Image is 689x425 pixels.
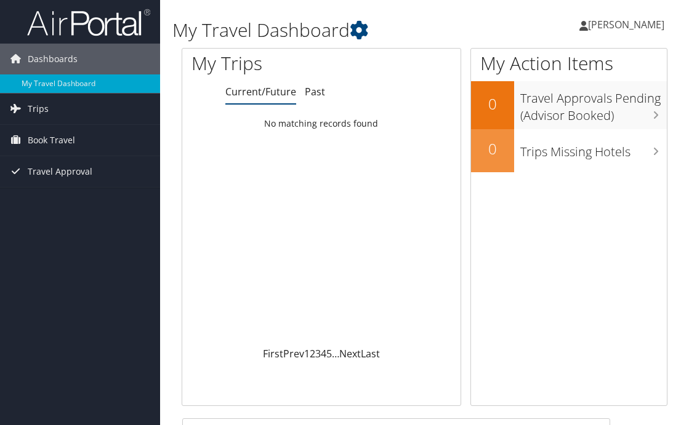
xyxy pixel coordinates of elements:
h3: Travel Approvals Pending (Advisor Booked) [520,84,667,124]
a: Past [305,85,325,98]
a: 4 [321,347,326,360]
h2: 0 [471,93,514,114]
span: … [332,347,339,360]
span: Book Travel [28,125,75,156]
a: Current/Future [225,85,296,98]
a: Prev [283,347,304,360]
td: No matching records found [182,113,461,135]
span: Trips [28,93,49,124]
h3: Trips Missing Hotels [520,137,667,161]
a: First [263,347,283,360]
h1: My Action Items [471,50,667,76]
a: 1 [304,347,310,360]
a: Next [339,347,361,360]
a: 3 [315,347,321,360]
span: [PERSON_NAME] [588,18,664,31]
a: 2 [310,347,315,360]
span: Dashboards [28,44,78,74]
img: airportal-logo.png [27,8,150,37]
a: [PERSON_NAME] [579,6,677,43]
h2: 0 [471,138,514,159]
a: 5 [326,347,332,360]
h1: My Travel Dashboard [172,17,509,43]
a: Last [361,347,380,360]
h1: My Trips [191,50,336,76]
span: Travel Approval [28,156,92,187]
a: 0Trips Missing Hotels [471,129,667,172]
a: 0Travel Approvals Pending (Advisor Booked) [471,81,667,129]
